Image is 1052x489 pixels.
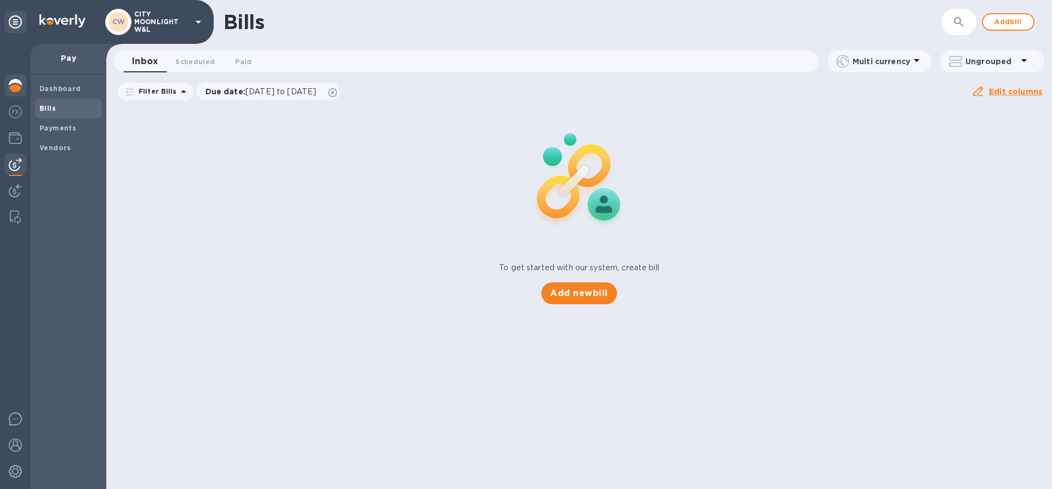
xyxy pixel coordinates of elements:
b: Payments [39,124,76,132]
p: Due date : [205,86,322,97]
button: Addbill [982,13,1034,31]
span: Paid [235,56,251,67]
b: Bills [39,104,56,112]
p: Filter Bills [134,87,177,96]
p: Pay [39,53,98,64]
div: Unpin categories [4,11,26,33]
img: Logo [39,14,85,27]
img: Foreign exchange [9,105,22,118]
p: Multi currency [853,56,910,67]
h1: Bills [224,10,264,33]
img: Wallets [9,132,22,145]
button: Add newbill [541,282,616,304]
span: Scheduled [175,56,215,67]
p: Ungrouped [965,56,1017,67]
p: To get started with our system, create bill [499,262,659,274]
span: [DATE] to [DATE] [245,87,316,96]
span: Add new bill [550,287,608,300]
div: Due date:[DATE] to [DATE] [197,83,340,100]
b: CW [112,18,125,26]
p: CITY MOONLIGHT W&L [134,10,189,33]
b: Dashboard [39,84,81,93]
b: Vendors [39,144,71,152]
u: Edit columns [989,87,1042,96]
span: Add bill [992,15,1025,29]
span: Inbox [132,54,158,69]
